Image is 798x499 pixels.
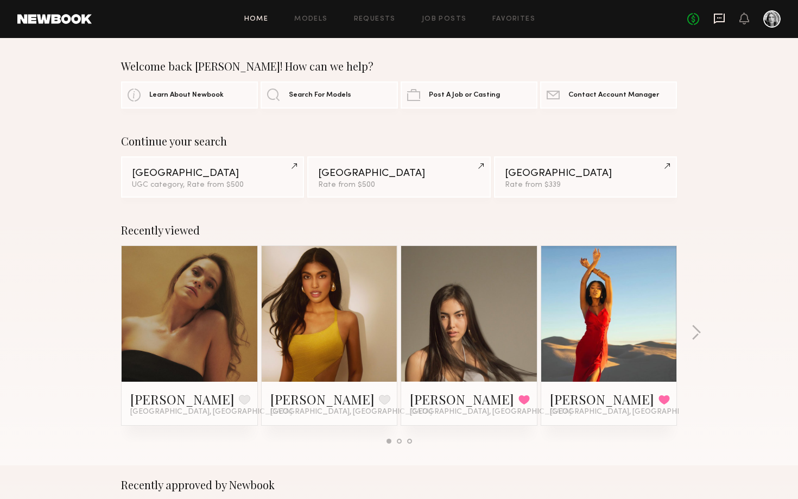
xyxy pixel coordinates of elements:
a: [PERSON_NAME] [550,390,654,408]
div: [GEOGRAPHIC_DATA] [318,168,479,179]
div: [GEOGRAPHIC_DATA] [132,168,293,179]
div: Continue your search [121,135,677,148]
a: Favorites [492,16,535,23]
div: [GEOGRAPHIC_DATA] [505,168,666,179]
a: Contact Account Manager [540,81,677,109]
a: [GEOGRAPHIC_DATA]UGC category, Rate from $500 [121,156,304,198]
span: [GEOGRAPHIC_DATA], [GEOGRAPHIC_DATA] [550,408,712,416]
span: Contact Account Manager [568,92,659,99]
span: [GEOGRAPHIC_DATA], [GEOGRAPHIC_DATA] [130,408,292,416]
a: [PERSON_NAME] [410,390,514,408]
span: Learn About Newbook [149,92,224,99]
div: UGC category, Rate from $500 [132,181,293,189]
a: [PERSON_NAME] [270,390,375,408]
a: Home [244,16,269,23]
a: Learn About Newbook [121,81,258,109]
div: Welcome back [PERSON_NAME]! How can we help? [121,60,677,73]
a: [GEOGRAPHIC_DATA]Rate from $339 [494,156,677,198]
a: Models [294,16,327,23]
a: Post A Job or Casting [401,81,537,109]
div: Recently approved by Newbook [121,478,677,491]
div: Recently viewed [121,224,677,237]
span: Post A Job or Casting [429,92,500,99]
span: Search For Models [289,92,351,99]
a: Search For Models [261,81,397,109]
div: Rate from $339 [505,181,666,189]
a: Job Posts [422,16,467,23]
div: Rate from $500 [318,181,479,189]
span: [GEOGRAPHIC_DATA], [GEOGRAPHIC_DATA] [410,408,572,416]
a: [PERSON_NAME] [130,390,235,408]
span: [GEOGRAPHIC_DATA], [GEOGRAPHIC_DATA] [270,408,432,416]
a: [GEOGRAPHIC_DATA]Rate from $500 [307,156,490,198]
a: Requests [354,16,396,23]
